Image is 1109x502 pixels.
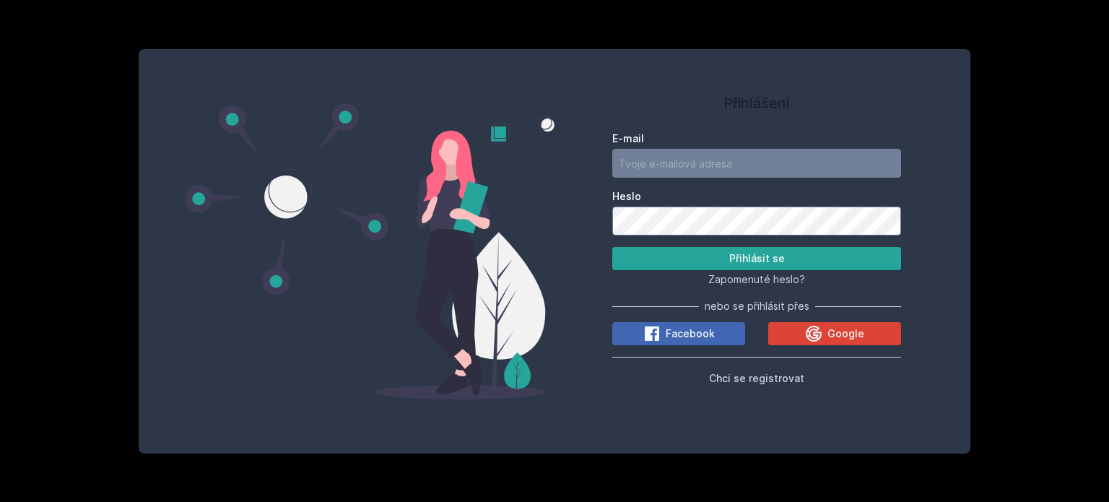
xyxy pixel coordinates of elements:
[612,149,901,178] input: Tvoje e-mailová adresa
[709,369,804,386] button: Chci se registrovat
[612,247,901,270] button: Přihlásit se
[612,131,901,146] label: E-mail
[612,189,901,204] label: Heslo
[612,322,745,345] button: Facebook
[666,326,715,341] span: Facebook
[612,92,901,114] h1: Přihlášení
[768,322,901,345] button: Google
[709,372,804,384] span: Chci se registrovat
[827,326,864,341] span: Google
[705,299,809,313] span: nebo se přihlásit přes
[708,273,805,285] span: Zapomenuté heslo?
